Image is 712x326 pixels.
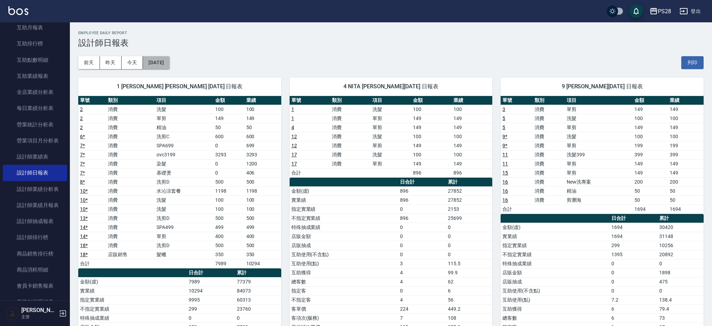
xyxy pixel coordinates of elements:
td: 149 [245,114,281,123]
td: 30420 [657,223,704,232]
td: 消費 [106,150,155,159]
a: 2 [80,125,83,130]
td: 消費 [106,186,155,195]
td: 1198 [213,186,244,195]
td: 指定實業績 [78,295,187,304]
td: 199 [668,141,704,150]
td: 149 [633,168,668,177]
td: 消費 [106,105,155,114]
th: 單號 [501,96,533,105]
td: 500 [213,177,244,186]
td: New洗專案 [565,177,633,186]
td: 149 [633,105,668,114]
td: 水沁涼套餐 [155,186,213,195]
td: 100 [452,150,492,159]
td: 50 [213,123,244,132]
td: 消費 [330,159,371,168]
th: 業績 [452,96,492,105]
td: 0 [398,250,446,259]
a: 互助點數明細 [3,52,67,68]
td: 115.5 [446,259,492,268]
td: 7989 [213,259,244,268]
td: 50 [633,186,668,195]
td: 洗髮399 [565,150,633,159]
td: 消費 [106,123,155,132]
a: 設計師業績表 [3,149,67,165]
td: 0 [610,277,657,286]
button: PS28 [647,4,674,18]
td: 499 [213,223,244,232]
td: 0 [610,268,657,277]
div: PS28 [658,7,671,16]
td: 1898 [657,268,704,277]
td: 1694 [610,223,657,232]
td: 店販金額 [501,268,609,277]
td: 500 [213,241,244,250]
td: 合計 [501,205,533,214]
td: 消費 [106,141,155,150]
td: 0 [398,223,446,232]
td: 0 [213,168,244,177]
a: 營業統計分析表 [3,117,67,133]
td: 0 [610,286,657,295]
td: 剪瀏海 [565,195,633,205]
h5: [PERSON_NAME] [21,307,57,314]
td: 149 [411,123,452,132]
td: 0 [657,286,704,295]
td: 消費 [533,132,565,141]
td: 店販銷售 [106,250,155,259]
td: 不指定客 [290,295,398,304]
td: 896 [452,168,492,177]
th: 類別 [533,96,565,105]
td: 消費 [533,150,565,159]
td: 699 [245,141,281,150]
td: 消費 [106,159,155,168]
td: 店販抽成 [501,277,609,286]
td: 0 [398,241,446,250]
td: 0 [610,259,657,268]
a: 16 [502,179,508,185]
th: 金額 [411,96,452,105]
th: 項目 [565,96,633,105]
td: 金額(虛) [501,223,609,232]
td: 1395 [610,250,657,259]
td: 消費 [533,105,565,114]
td: 62 [446,277,492,286]
a: 5 [502,116,505,121]
td: 2153 [446,205,492,214]
td: 消費 [106,232,155,241]
a: 16 [502,197,508,203]
td: 7989 [187,277,235,286]
td: 149 [668,105,704,114]
td: 洗髮 [155,195,213,205]
th: 日合計 [398,178,446,187]
td: 基礎燙 [155,168,213,177]
a: 15 [502,170,508,176]
td: 髮蠟 [155,250,213,259]
td: 消費 [330,132,371,141]
td: 0 [398,205,446,214]
td: 896 [398,186,446,195]
td: 200 [633,177,668,186]
td: 不指定實業績 [290,214,398,223]
td: 100 [668,132,704,141]
a: 3 [502,106,505,112]
td: 洗髮 [371,132,411,141]
td: 10294 [245,259,281,268]
th: 日合計 [187,268,235,277]
td: 0 [446,223,492,232]
td: 600 [245,132,281,141]
td: 單剪 [371,123,411,132]
td: 0 [398,232,446,241]
td: 消費 [106,114,155,123]
td: 消費 [330,150,371,159]
td: SPA699 [155,141,213,150]
th: 金額 [213,96,244,105]
button: 列印 [681,56,704,69]
td: 149 [411,159,452,168]
th: 項目 [371,96,411,105]
td: 消費 [106,168,155,177]
td: 互助使用(點) [290,259,398,268]
th: 業績 [668,96,704,105]
td: 20892 [657,250,704,259]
